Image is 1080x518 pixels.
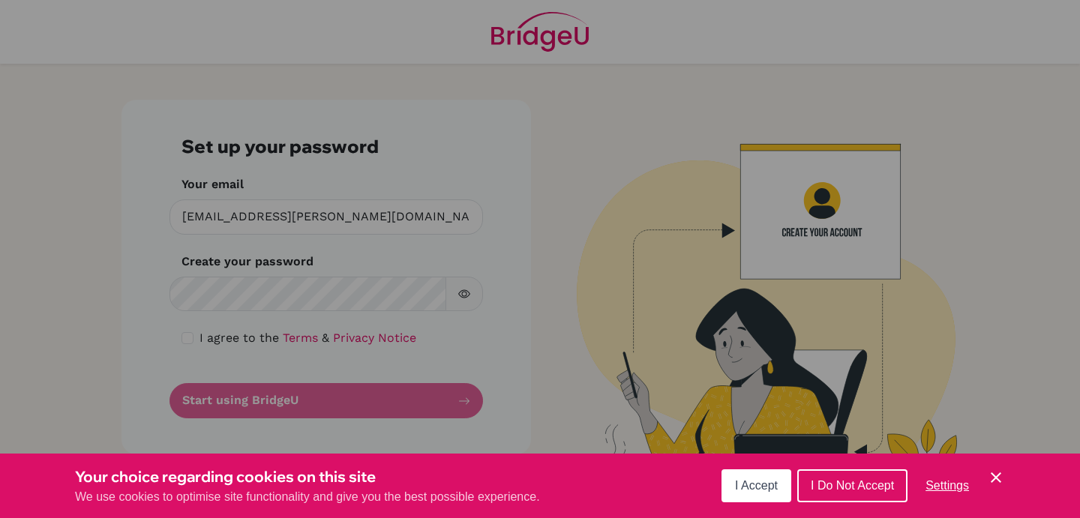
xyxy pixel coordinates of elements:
span: Settings [925,479,969,492]
span: I Do Not Accept [811,479,894,492]
button: I Do Not Accept [797,469,907,502]
h3: Your choice regarding cookies on this site [75,466,540,488]
button: Settings [913,471,981,501]
button: Save and close [987,469,1005,487]
span: I Accept [735,479,778,492]
p: We use cookies to optimise site functionality and give you the best possible experience. [75,488,540,506]
button: I Accept [721,469,791,502]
